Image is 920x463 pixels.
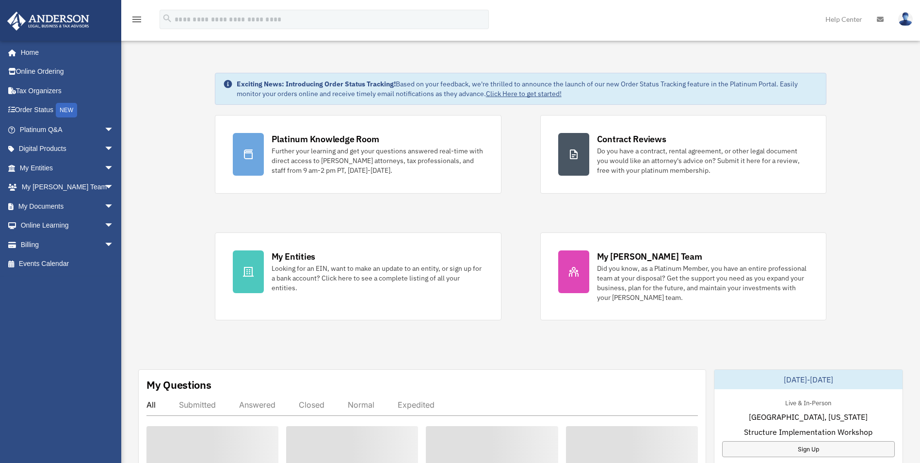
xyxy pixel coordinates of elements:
[4,12,92,31] img: Anderson Advisors Platinum Portal
[777,397,839,407] div: Live & In-Person
[7,216,129,235] a: Online Learningarrow_drop_down
[7,158,129,178] a: My Entitiesarrow_drop_down
[104,158,124,178] span: arrow_drop_down
[7,81,129,100] a: Tax Organizers
[749,411,868,423] span: [GEOGRAPHIC_DATA], [US_STATE]
[486,89,562,98] a: Click Here to get started!
[597,133,666,145] div: Contract Reviews
[237,79,819,99] div: Based on your feedback, we're thrilled to announce the launch of our new Order Status Tracking fe...
[215,232,501,320] a: My Entities Looking for an EIN, want to make an update to an entity, or sign up for a bank accoun...
[744,426,872,438] span: Structure Implementation Workshop
[540,115,827,194] a: Contract Reviews Do you have a contract, rental agreement, or other legal document you would like...
[104,120,124,140] span: arrow_drop_down
[597,264,809,302] div: Did you know, as a Platinum Member, you have an entire professional team at your disposal? Get th...
[162,13,173,24] i: search
[7,235,129,254] a: Billingarrow_drop_down
[104,235,124,255] span: arrow_drop_down
[131,14,143,25] i: menu
[7,178,129,197] a: My [PERSON_NAME] Teamarrow_drop_down
[7,100,129,120] a: Order StatusNEW
[597,250,702,263] div: My [PERSON_NAME] Team
[272,250,315,263] div: My Entities
[540,232,827,320] a: My [PERSON_NAME] Team Did you know, as a Platinum Member, you have an entire professional team at...
[104,216,124,236] span: arrow_drop_down
[104,139,124,159] span: arrow_drop_down
[272,264,484,293] div: Looking for an EIN, want to make an update to an entity, or sign up for a bank account? Click her...
[597,146,809,175] div: Do you have a contract, rental agreement, or other legal document you would like an attorney's ad...
[179,400,216,410] div: Submitted
[898,12,913,26] img: User Pic
[146,378,211,392] div: My Questions
[348,400,374,410] div: Normal
[237,80,396,88] strong: Exciting News: Introducing Order Status Tracking!
[7,62,129,82] a: Online Ordering
[104,197,124,216] span: arrow_drop_down
[7,43,124,62] a: Home
[7,120,129,139] a: Platinum Q&Aarrow_drop_down
[7,254,129,274] a: Events Calendar
[146,400,156,410] div: All
[104,178,124,198] span: arrow_drop_down
[272,146,484,175] div: Further your learning and get your questions answered real-time with direct access to [PERSON_NAM...
[7,139,129,159] a: Digital Productsarrow_drop_down
[7,197,129,216] a: My Documentsarrow_drop_down
[714,370,903,389] div: [DATE]-[DATE]
[299,400,324,410] div: Closed
[722,441,895,457] a: Sign Up
[272,133,379,145] div: Platinum Knowledge Room
[215,115,501,194] a: Platinum Knowledge Room Further your learning and get your questions answered real-time with dire...
[56,103,77,117] div: NEW
[239,400,275,410] div: Answered
[131,17,143,25] a: menu
[398,400,435,410] div: Expedited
